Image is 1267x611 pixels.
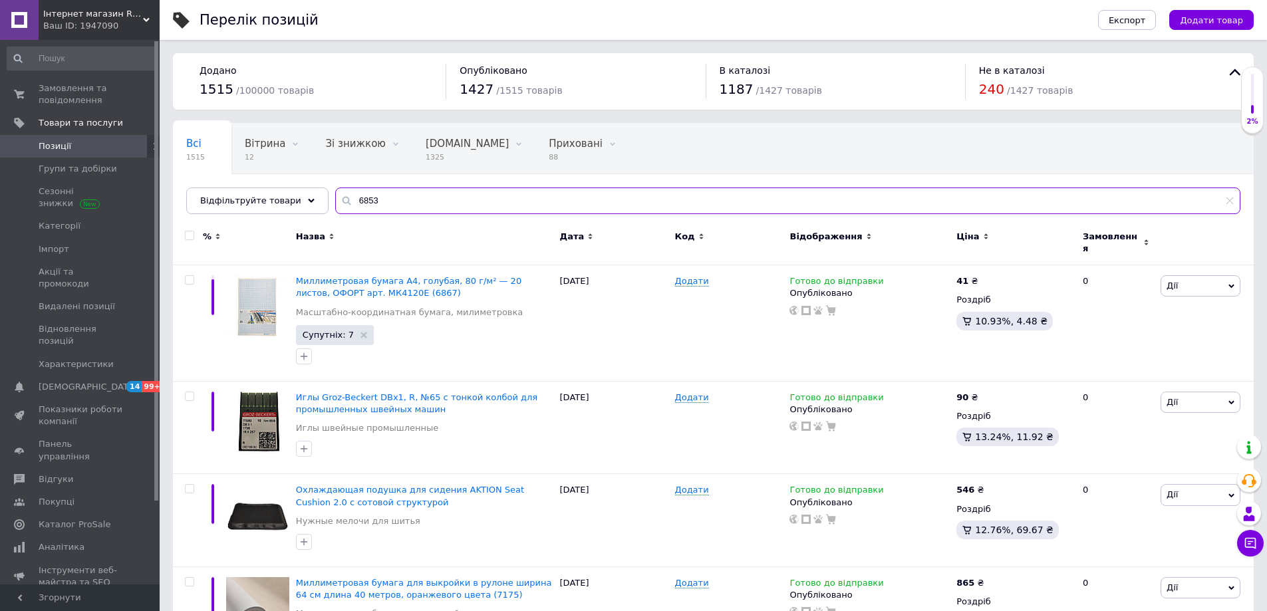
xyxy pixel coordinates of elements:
input: Пошук по назві позиції, артикулу і пошуковим запитам [335,187,1240,214]
button: Експорт [1098,10,1157,30]
span: Додати [675,392,709,403]
div: 0 [1075,474,1157,567]
div: ₴ [956,577,984,589]
div: ₴ [956,392,978,404]
span: Дата [560,231,585,243]
div: 0 [1075,265,1157,382]
span: Зі знижкою [325,138,385,150]
button: Чат з покупцем [1237,530,1264,556]
span: 10.93%, 4.48 ₴ [975,316,1048,326]
span: 1427 [460,81,493,97]
span: Дії [1167,582,1178,592]
div: Роздріб [956,503,1071,515]
a: Миллиметровая бумага А4, голубая, 80 г/м² — 20 листов, ОФОРТ арт. МК4120Е (6867) [296,276,521,298]
img: Миллиметровая бумага А4, голубая, 80 г/м² — 20 листов, ОФОРТ арт. МК4120Е (6867) [226,275,289,338]
div: [DATE] [557,474,672,567]
div: Роздріб [956,294,1071,306]
b: 546 [956,485,974,495]
span: Видалені позиції [39,301,115,312]
div: Ваш ID: 1947090 [43,20,160,32]
span: / 1427 товарів [1007,85,1073,96]
a: Масштабно-координатная бумага, милиметровка [296,306,523,318]
span: Акції та промокоди [39,266,123,290]
div: Роздріб [956,596,1071,608]
button: Додати товар [1169,10,1254,30]
a: Нужные мелочи для шитья [296,515,420,527]
span: 99+ [142,381,164,392]
span: Опубліковані [186,188,255,200]
span: 1515 [186,152,205,162]
span: / 100000 товарів [236,85,314,96]
span: 12 [245,152,285,162]
span: Назва [296,231,325,243]
div: 0 [1075,381,1157,474]
span: Готово до відправки [789,392,883,406]
div: Перелік позицій [200,13,319,27]
span: Код [675,231,695,243]
span: Товари та послуги [39,117,123,129]
span: Сезонні знижки [39,185,123,209]
span: % [203,231,211,243]
span: 1325 [426,152,509,162]
span: Покупці [39,496,74,508]
span: Каталог ProSale [39,519,110,531]
span: Додано [200,65,236,76]
div: Опубліковано [789,497,950,509]
span: Відгуки [39,473,73,485]
span: Характеристики [39,358,114,370]
span: Готово до відправки [789,276,883,290]
span: Відображення [789,231,862,243]
span: Замовлення [1083,231,1140,255]
span: 1515 [200,81,233,97]
span: Всі [186,138,202,150]
span: Імпорт [39,243,69,255]
span: Не в каталозі [979,65,1045,76]
div: [DATE] [557,265,672,382]
span: 12.76%, 69.67 ₴ [975,525,1054,535]
b: 41 [956,276,968,286]
span: 13.24%, 11.92 ₴ [975,431,1054,442]
span: 1187 [720,81,754,97]
span: 240 [979,81,1004,97]
span: Аналітика [39,541,84,553]
div: 2% [1242,117,1263,126]
div: [DATE] [557,381,672,474]
b: 90 [956,392,968,402]
div: Роздріб [956,410,1071,422]
span: Категорії [39,220,80,232]
span: Дії [1167,489,1178,499]
span: [DEMOGRAPHIC_DATA] [39,381,137,393]
span: [DOMAIN_NAME] [426,138,509,150]
span: Дії [1167,281,1178,291]
span: Додати товар [1180,15,1243,25]
img: Иглы Groz-Beckert DBx1, R, №65 с тонкой колбой для промышленных швейных машин [226,392,289,455]
span: 14 [126,381,142,392]
span: Панель управління [39,438,123,462]
span: Замовлення та повідомлення [39,82,123,106]
span: Вітрина [245,138,285,150]
a: Миллиметровая бумага для выкройки в рулоне ширина 64 см длина 40 метров, оранжевого цвета (7175) [296,578,552,600]
a: Охлаждающая подушка для сидения AKTION Seat Cushion 2.0 с сотовой структурой [296,485,524,507]
div: Опубліковано [789,589,950,601]
a: Иглы Groz-Beckert DBx1, R, №65 с тонкой колбой для промышленных швейных машин [296,392,537,414]
div: ₴ [956,484,984,496]
div: Опубліковано [789,404,950,416]
span: Додати [675,578,709,588]
span: 88 [549,152,603,162]
span: / 1515 товарів [496,85,562,96]
span: Опубліковано [460,65,527,76]
span: Відновлення позицій [39,323,123,347]
span: Позиції [39,140,71,152]
span: Додати [675,485,709,495]
span: Інструменти веб-майстра та SEO [39,564,123,588]
div: Опубліковано [789,287,950,299]
div: ₴ [956,275,978,287]
span: Показники роботи компанії [39,404,123,428]
span: Групи та добірки [39,163,117,175]
span: Інтернет магазин REVATORG [43,8,143,20]
span: Готово до відправки [789,485,883,499]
